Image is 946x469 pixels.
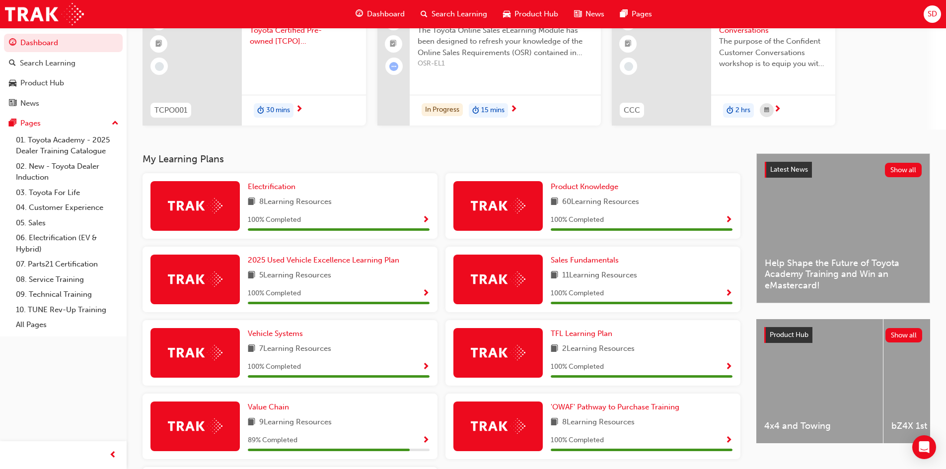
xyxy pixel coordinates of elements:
span: book-icon [248,343,255,355]
span: 100 % Completed [551,288,604,299]
a: Dashboard [4,34,123,52]
a: TCPO001Introduction to Toyota Certified Pre-owned [TCPO] eLearningduration-icon30 mins [143,5,366,126]
span: booktick-icon [625,38,632,51]
button: Show Progress [422,214,430,226]
span: Dashboard [367,8,405,20]
a: 06. Electrification (EV & Hybrid) [12,230,123,257]
span: guage-icon [9,39,16,48]
span: search-icon [9,59,16,68]
a: 03. Toyota For Life [12,185,123,201]
span: Search Learning [432,8,487,20]
button: Show Progress [725,361,732,373]
button: Pages [4,114,123,133]
button: SD [924,5,941,23]
span: Show Progress [725,216,732,225]
span: learningRecordVerb_NONE-icon [155,62,164,71]
a: 4x4 and Towing [756,319,883,443]
span: Introduction to Toyota Certified Pre-owned [TCPO] eLearning [250,13,358,47]
a: News [4,94,123,113]
a: car-iconProduct Hub [495,4,566,24]
span: Show Progress [422,289,430,298]
div: Search Learning [20,58,75,69]
a: 10. TUNE Rev-Up Training [12,302,123,318]
button: Show all [885,328,923,342]
div: Open Intercom Messenger [912,435,936,459]
span: 100 % Completed [551,214,604,226]
a: Vehicle Systems [248,328,307,339]
span: car-icon [503,8,510,20]
div: Product Hub [20,77,64,89]
span: prev-icon [109,449,117,462]
span: 2 hrs [735,105,750,116]
a: Trak [5,3,84,25]
span: 100 % Completed [248,288,301,299]
a: pages-iconPages [612,4,660,24]
a: 07. Parts21 Certification [12,257,123,272]
span: Show Progress [422,363,430,372]
a: Latest NewsShow all [765,162,922,178]
span: calendar-icon [764,104,769,117]
span: duration-icon [257,104,264,117]
span: booktick-icon [155,38,162,51]
a: Value Chain [248,402,293,413]
span: book-icon [248,196,255,208]
span: Pages [632,8,652,20]
span: 'OWAF' Pathway to Purchase Training [551,402,679,411]
span: 8 Learning Resources [259,196,332,208]
span: TCPO001 [154,105,187,116]
a: search-iconSearch Learning [413,4,495,24]
span: Help Shape the Future of Toyota Academy Training and Win an eMastercard! [765,258,922,291]
span: 15 mins [481,105,505,116]
a: Search Learning [4,54,123,72]
a: 09. Technical Training [12,287,123,302]
img: Trak [471,271,525,287]
a: Latest NewsShow allHelp Shape the Future of Toyota Academy Training and Win an eMastercard! [756,153,930,303]
span: 2025 Used Vehicle Excellence Learning Plan [248,256,399,265]
span: 5 Learning Resources [259,269,331,282]
span: booktick-icon [390,38,397,51]
span: up-icon [112,117,119,130]
a: 240CCCConfident Customer ConversationsThe purpose of the Confident Customer Conversations worksho... [612,5,835,126]
img: Trak [471,198,525,213]
a: guage-iconDashboard [348,4,413,24]
span: CCC [624,105,640,116]
span: pages-icon [9,119,16,128]
button: Show Progress [725,434,732,447]
span: Show Progress [422,216,430,225]
span: Latest News [770,165,808,174]
a: Electrification [248,181,299,193]
span: 100 % Completed [551,361,604,373]
div: News [20,98,39,109]
span: 100 % Completed [551,435,604,446]
a: Sales Fundamentals [551,255,623,266]
span: OSR-EL1 [418,58,593,69]
span: duration-icon [727,104,733,117]
a: 01. Toyota Academy - 2025 Dealer Training Catalogue [12,133,123,159]
div: Pages [20,118,41,129]
span: 7 Learning Resources [259,343,331,355]
span: Show Progress [725,436,732,445]
button: Show Progress [422,287,430,300]
h3: My Learning Plans [143,153,740,165]
a: Product HubShow all [764,327,922,343]
span: Product Knowledge [551,182,618,191]
a: 04. Customer Experience [12,200,123,215]
span: The purpose of the Confident Customer Conversations workshop is to equip you with tools to commun... [719,36,827,69]
span: duration-icon [472,104,479,117]
span: SD [928,8,937,20]
a: All Pages [12,317,123,333]
img: Trak [168,418,222,434]
button: Show Progress [422,434,430,447]
span: Sales Fundamentals [551,256,619,265]
button: Show Progress [725,287,732,300]
span: book-icon [248,269,255,282]
span: book-icon [551,269,558,282]
span: learningRecordVerb_ATTEMPT-icon [389,62,398,71]
span: news-icon [9,99,16,108]
span: news-icon [574,8,582,20]
a: Product Hub [4,74,123,92]
a: 'OWAF' Pathway to Purchase Training [551,402,683,413]
img: Trak [168,198,222,213]
a: 05. Sales [12,215,123,231]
